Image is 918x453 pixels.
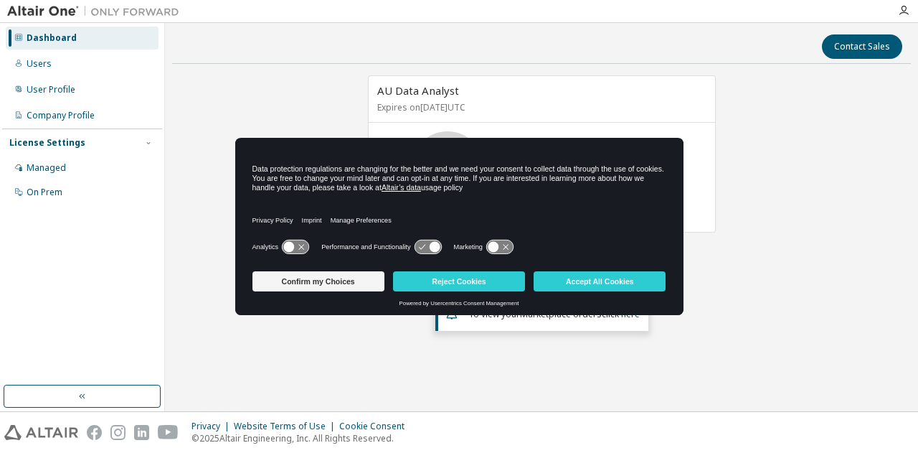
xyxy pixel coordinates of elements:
p: © 2025 Altair Engineering, Inc. All Rights Reserved. [191,432,413,444]
span: AU Data Analyst [377,83,459,98]
img: youtube.svg [158,425,179,440]
img: linkedin.svg [134,425,149,440]
img: facebook.svg [87,425,102,440]
div: License Settings [9,137,85,149]
img: instagram.svg [110,425,126,440]
div: Company Profile [27,110,95,121]
div: Dashboard [27,32,77,44]
img: altair_logo.svg [4,425,78,440]
div: User Profile [27,84,75,95]
div: On Prem [27,187,62,198]
div: Managed [27,162,66,174]
div: Users [27,58,52,70]
div: Privacy [191,421,234,432]
div: Cookie Consent [339,421,413,432]
img: Altair One [7,4,186,19]
p: Expires on [DATE] UTC [377,101,703,113]
div: Website Terms of Use [234,421,339,432]
button: Contact Sales [822,34,902,59]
